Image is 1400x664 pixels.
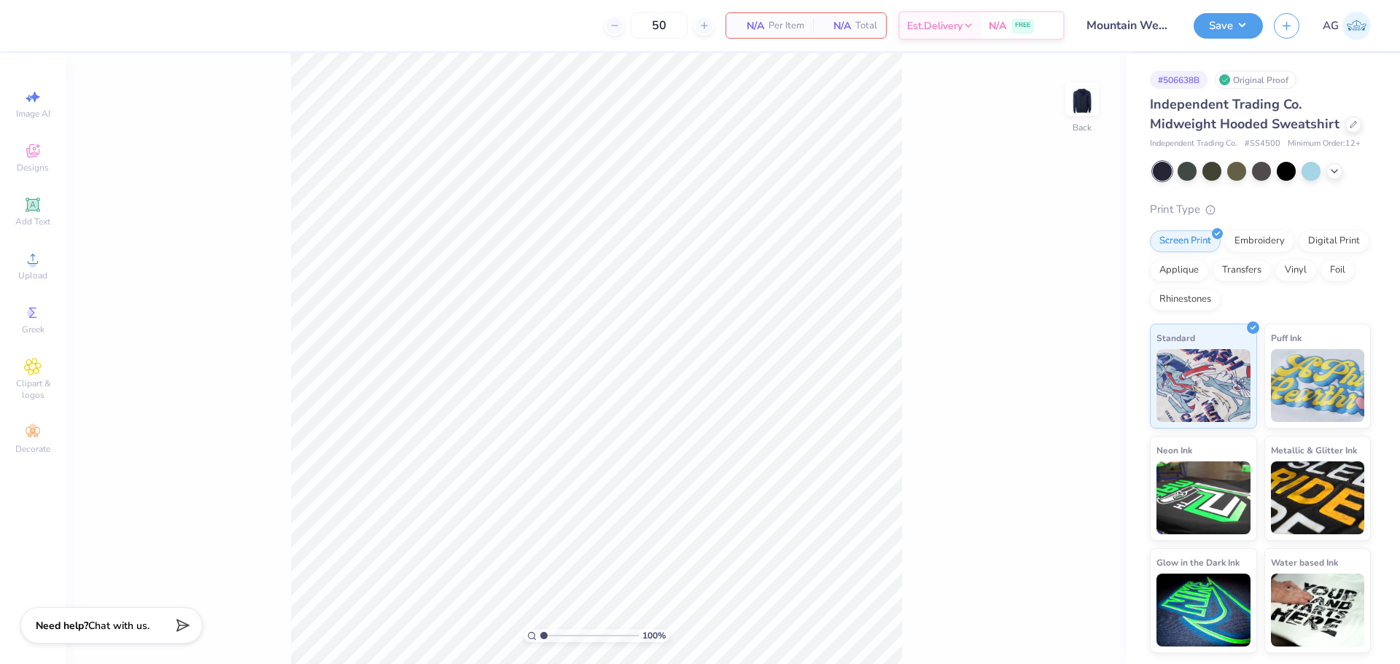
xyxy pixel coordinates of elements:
[16,108,50,120] span: Image AI
[1156,330,1195,345] span: Standard
[642,629,666,642] span: 100 %
[1156,461,1251,534] img: Neon Ink
[15,443,50,455] span: Decorate
[1150,230,1221,252] div: Screen Print
[1015,20,1030,31] span: FREE
[1288,138,1361,150] span: Minimum Order: 12 +
[1150,138,1237,150] span: Independent Trading Co.
[1156,574,1251,647] img: Glow in the Dark Ink
[1215,71,1296,89] div: Original Proof
[1156,349,1251,422] img: Standard
[1275,259,1316,281] div: Vinyl
[855,18,877,34] span: Total
[631,12,688,39] input: – –
[1321,259,1355,281] div: Foil
[1271,461,1365,534] img: Metallic & Glitter Ink
[1150,289,1221,310] div: Rhinestones
[1245,138,1280,150] span: # SS4500
[1342,12,1371,40] img: Aljosh Eyron Garcia
[1067,85,1097,114] img: Back
[1271,330,1302,345] span: Puff Ink
[1271,349,1365,422] img: Puff Ink
[769,18,804,34] span: Per Item
[7,378,58,401] span: Clipart & logos
[22,324,44,335] span: Greek
[1150,201,1371,218] div: Print Type
[1150,95,1339,133] span: Independent Trading Co. Midweight Hooded Sweatshirt
[907,18,962,34] span: Est. Delivery
[1271,574,1365,647] img: Water based Ink
[1271,555,1338,570] span: Water based Ink
[989,18,1006,34] span: N/A
[36,619,88,633] strong: Need help?
[1323,12,1371,40] a: AG
[1150,259,1208,281] div: Applique
[15,216,50,227] span: Add Text
[1156,555,1240,570] span: Glow in the Dark Ink
[1076,11,1183,40] input: Untitled Design
[1323,17,1339,34] span: AG
[1299,230,1369,252] div: Digital Print
[822,18,851,34] span: N/A
[1150,71,1207,89] div: # 506638B
[88,619,149,633] span: Chat with us.
[17,162,49,173] span: Designs
[18,270,47,281] span: Upload
[1194,13,1263,39] button: Save
[1156,442,1192,458] span: Neon Ink
[735,18,764,34] span: N/A
[1213,259,1271,281] div: Transfers
[1225,230,1294,252] div: Embroidery
[1073,121,1092,134] div: Back
[1271,442,1357,458] span: Metallic & Glitter Ink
